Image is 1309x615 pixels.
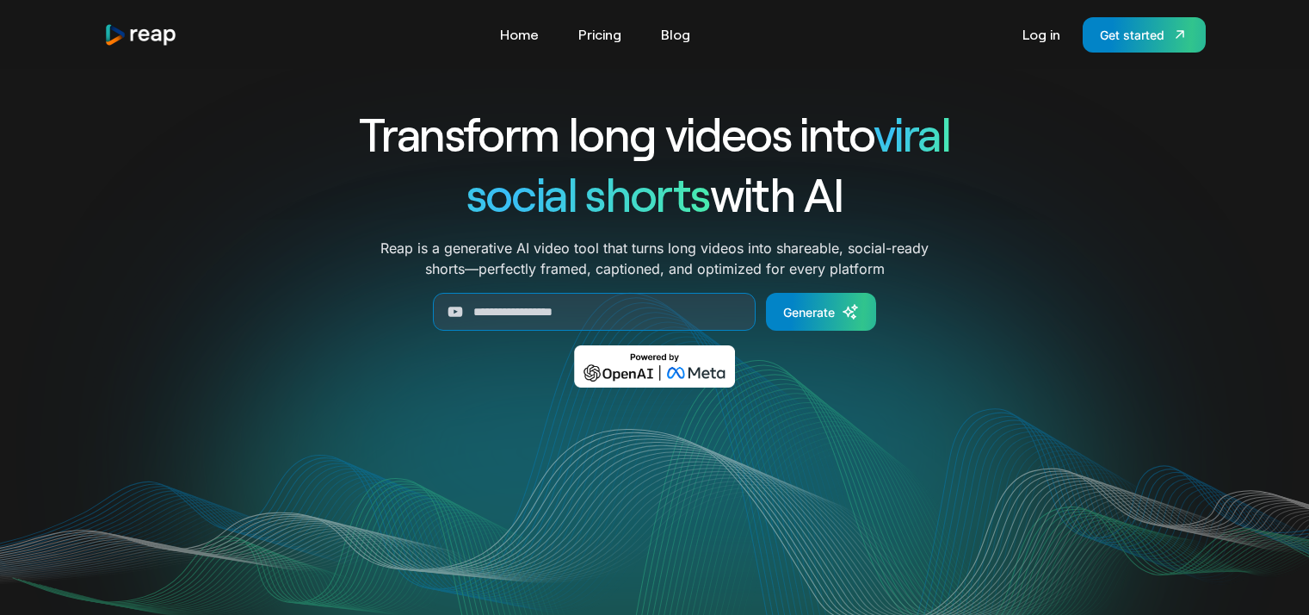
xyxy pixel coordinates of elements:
a: Pricing [570,21,630,48]
a: Blog [652,21,699,48]
h1: Transform long videos into [297,103,1013,164]
img: reap logo [104,23,178,47]
a: home [104,23,178,47]
div: Get started [1100,26,1164,44]
form: Generate Form [297,293,1013,331]
a: Home [491,21,547,48]
p: Reap is a generative AI video tool that turns long videos into shareable, social-ready shorts—per... [380,238,929,279]
span: viral [874,105,950,161]
div: Generate [783,303,835,321]
span: social shorts [466,165,710,221]
a: Generate [766,293,876,331]
a: Get started [1083,17,1206,53]
h1: with AI [297,164,1013,224]
img: Powered by OpenAI & Meta [574,345,735,388]
a: Log in [1014,21,1069,48]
